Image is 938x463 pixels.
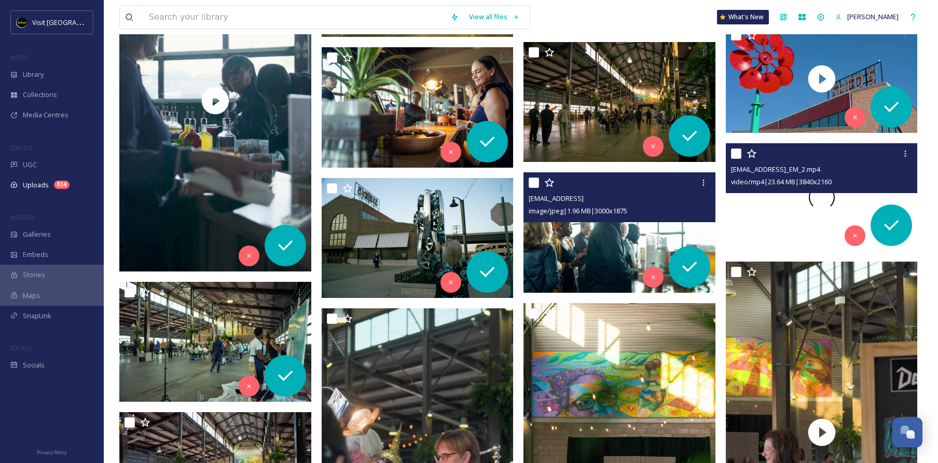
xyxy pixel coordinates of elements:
[322,47,514,168] img: ext_1758121043.409943_contactbrgtz@gmail.com-SATWEasternMarket-7.jpg
[23,180,49,190] span: Uploads
[892,417,922,447] button: Open Chat
[23,360,45,370] span: Socials
[529,206,627,215] span: image/jpeg | 1.96 MB | 3000 x 1875
[23,250,48,260] span: Embeds
[731,165,820,174] span: [EMAIL_ADDRESS]_EM_2.mp4
[23,110,68,120] span: Media Centres
[23,311,51,321] span: SnapLink
[32,17,113,27] span: Visit [GEOGRAPHIC_DATA]
[144,6,445,29] input: Search your library
[10,144,33,152] span: COLLECT
[717,10,769,24] a: What's New
[731,177,832,186] span: video/mp4 | 23.64 MB | 3840 x 2160
[23,229,51,239] span: Galleries
[830,7,904,27] a: [PERSON_NAME]
[847,12,899,21] span: [PERSON_NAME]
[54,181,70,189] div: 314
[37,449,67,456] span: Privacy Policy
[322,178,514,298] img: ext_1758121039.012871_contactbrgtz@gmail.com-SATWEasternMarket-24.jpg
[119,282,311,402] img: ext_1758121056.574807_contactbrgtz@gmail.com-SATWEasternMarket-5.jpg
[23,160,37,170] span: UGC
[17,17,27,28] img: VISIT%20DETROIT%20LOGO%20-%20BLACK%20BACKGROUND.png
[37,445,67,458] a: Privacy Policy
[464,7,525,27] a: View all files
[10,53,29,61] span: MEDIA
[523,42,715,162] img: ext_1758121052.164462_contactbrgtz@gmail.com-SATWEasternMarket-23.jpg
[23,90,57,100] span: Collections
[23,291,40,301] span: Maps
[23,270,45,280] span: Stories
[23,70,44,79] span: Library
[10,213,34,221] span: WIDGETS
[523,172,715,293] img: ext_1758121047.746523_contactbrgtz@gmail.com-SATWEasternMarket-6.jpg
[726,25,918,133] img: thumbnail
[529,194,584,203] span: [EMAIL_ADDRESS]
[10,344,31,352] span: SOCIALS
